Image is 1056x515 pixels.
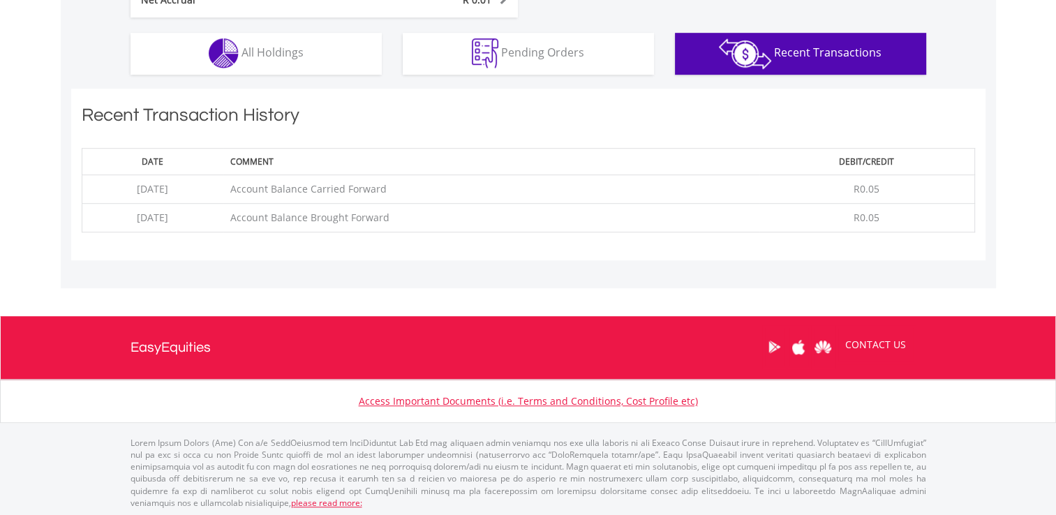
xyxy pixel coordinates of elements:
td: Account Balance Carried Forward [223,175,759,204]
img: pending_instructions-wht.png [472,38,498,68]
img: transactions-zar-wht.png [719,38,771,69]
button: Pending Orders [403,33,654,75]
span: Recent Transactions [774,45,882,60]
a: Apple [787,325,811,368]
h1: Recent Transaction History [82,103,975,134]
span: All Holdings [241,45,304,60]
img: holdings-wht.png [209,38,239,68]
p: Lorem Ipsum Dolors (Ame) Con a/e SeddOeiusmod tem InciDiduntut Lab Etd mag aliquaen admin veniamq... [131,437,926,509]
a: CONTACT US [835,325,916,364]
td: Account Balance Brought Forward [223,204,759,232]
td: [DATE] [82,175,223,204]
th: Debit/Credit [759,148,974,174]
th: Date [82,148,223,174]
a: Huawei [811,325,835,368]
th: Comment [223,148,759,174]
button: Recent Transactions [675,33,926,75]
span: R0.05 [854,211,879,224]
a: EasyEquities [131,316,211,379]
span: Pending Orders [501,45,584,60]
a: Google Play [762,325,787,368]
a: Access Important Documents (i.e. Terms and Conditions, Cost Profile etc) [359,394,698,408]
a: please read more: [291,497,362,509]
span: R0.05 [854,182,879,195]
button: All Holdings [131,33,382,75]
td: [DATE] [82,204,223,232]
